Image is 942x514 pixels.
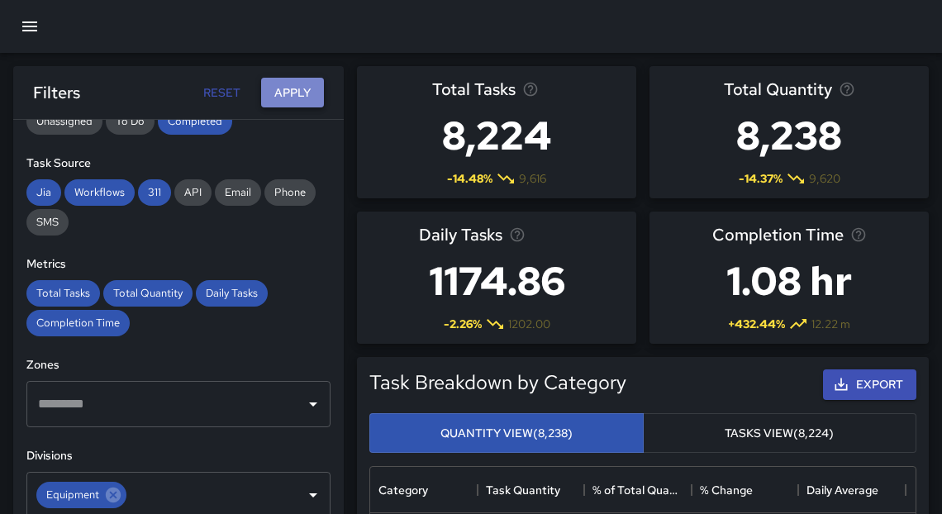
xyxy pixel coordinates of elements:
button: Quantity View(8,238) [369,413,644,454]
span: Email [215,185,261,199]
span: Daily Tasks [196,286,268,300]
svg: Total task quantity in the selected period, compared to the previous period. [839,81,855,98]
div: Unassigned [26,108,102,135]
h6: Zones [26,356,331,374]
span: Total Quantity [724,76,832,102]
span: Equipment [36,485,109,504]
h6: Task Source [26,155,331,173]
span: API [174,185,212,199]
span: To Do [106,114,155,128]
span: + 432.44 % [728,316,785,332]
span: Workflows [64,185,135,199]
div: Task Quantity [478,467,585,513]
svg: Average time taken to complete tasks in the selected period, compared to the previous period. [850,226,867,243]
span: 9,616 [519,170,546,187]
span: Unassigned [26,114,102,128]
button: Apply [261,78,324,108]
span: Total Tasks [26,286,100,300]
svg: Average number of tasks per day in the selected period, compared to the previous period. [509,226,526,243]
div: % of Total Quantity [584,467,692,513]
div: Jia [26,179,61,206]
span: -14.48 % [447,170,492,187]
button: Open [302,393,325,416]
h3: 8,238 [724,102,855,169]
div: % Change [692,467,799,513]
h6: Metrics [26,255,331,274]
div: % Change [700,467,753,513]
h3: 1.08 hr [712,248,867,314]
div: Total Quantity [103,280,193,307]
h6: Filters [33,79,80,106]
button: Open [302,483,325,507]
span: Completion Time [712,221,844,248]
span: Completed [158,114,232,128]
div: Category [378,467,428,513]
div: SMS [26,209,69,236]
span: 12.22 m [811,316,850,332]
span: -2.26 % [444,316,482,332]
div: Total Tasks [26,280,100,307]
div: Completion Time [26,310,130,336]
div: Equipment [36,482,126,508]
div: Category [370,467,478,513]
button: Export [823,369,916,400]
div: Daily Average [806,467,878,513]
h3: 8,224 [432,102,561,169]
span: Daily Tasks [419,221,502,248]
span: Total Tasks [432,76,516,102]
button: Reset [195,78,248,108]
span: Jia [26,185,61,199]
span: Total Quantity [103,286,193,300]
button: Tasks View(8,224) [643,413,917,454]
div: Task Quantity [486,467,560,513]
span: -14.37 % [739,170,783,187]
span: 9,620 [809,170,840,187]
span: Phone [264,185,316,199]
div: Completed [158,108,232,135]
span: Completion Time [26,316,130,330]
h6: Divisions [26,447,331,465]
div: Email [215,179,261,206]
div: API [174,179,212,206]
h3: 1174.86 [419,248,575,314]
div: % of Total Quantity [592,467,683,513]
span: 311 [138,185,171,199]
div: Phone [264,179,316,206]
div: To Do [106,108,155,135]
svg: Total number of tasks in the selected period, compared to the previous period. [522,81,539,98]
div: Daily Tasks [196,280,268,307]
div: 311 [138,179,171,206]
span: 1202.00 [508,316,550,332]
div: Daily Average [798,467,906,513]
h5: Task Breakdown by Category [369,369,626,396]
span: SMS [26,215,69,229]
div: Workflows [64,179,135,206]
